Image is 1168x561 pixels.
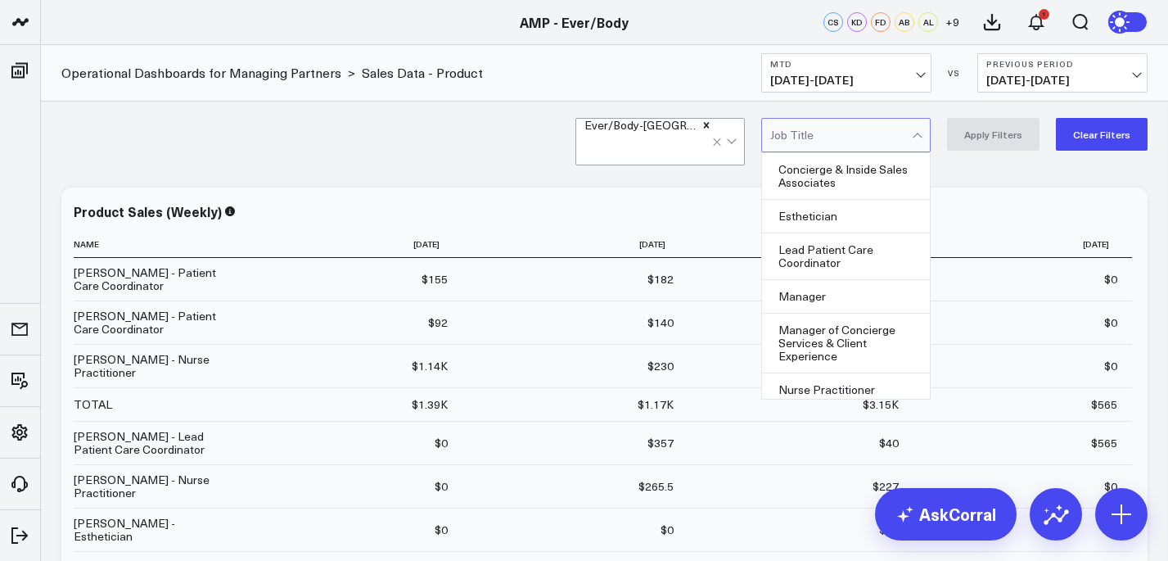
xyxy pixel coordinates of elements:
[584,119,701,132] div: Ever/Body-[GEOGRAPHIC_DATA]
[412,358,448,374] div: $1.14K
[74,464,237,508] td: [PERSON_NAME] - Nurse Practitioner
[942,12,962,32] button: +9
[462,231,688,258] th: [DATE]
[61,64,355,82] div: >
[879,435,899,451] div: $40
[1104,271,1117,287] div: $0
[428,314,448,331] div: $92
[762,373,930,407] div: Nurse Practitioner
[1056,118,1148,151] button: Clear Filters
[761,53,931,93] button: MTD[DATE]-[DATE]
[762,153,930,200] div: Concierge & Inside Sales Associates
[647,358,674,374] div: $230
[647,271,674,287] div: $182
[847,12,867,32] div: KD
[875,488,1017,541] a: AskCorral
[1104,478,1117,495] div: $0
[74,508,237,551] td: [PERSON_NAME] - Esthetician
[74,231,237,258] th: Name
[1104,314,1117,331] div: $0
[74,387,237,421] td: TOTAL
[871,12,891,32] div: FD
[762,233,930,280] div: Lead Patient Care Coordinator
[61,64,341,82] a: Operational Dashboards for Managing Partners
[701,119,712,132] div: Remove Ever/Body-Williamsburg
[74,258,237,301] td: [PERSON_NAME] - Patient Care Coordinator
[1104,358,1117,374] div: $0
[762,314,930,373] div: Manager of Concierge Services & Client Experience
[762,200,930,233] div: Esthetician
[435,478,448,495] div: $0
[1091,435,1117,451] div: $565
[986,74,1139,87] span: [DATE] - [DATE]
[435,435,448,451] div: $0
[237,231,462,258] th: [DATE]
[688,231,913,258] th: [DATE]
[362,64,483,82] a: Sales Data - Product
[647,435,674,451] div: $357
[422,271,448,287] div: $155
[1091,396,1117,413] div: $565
[638,478,674,495] div: $265.5
[412,396,448,413] div: $1.39K
[770,59,922,69] b: MTD
[947,118,1039,151] button: Apply Filters
[945,16,959,28] span: + 9
[895,12,914,32] div: AB
[520,13,629,31] a: AMP - Ever/Body
[661,522,674,538] div: $0
[873,478,899,495] div: $227
[977,53,1148,93] button: Previous Period[DATE]-[DATE]
[913,231,1132,258] th: [DATE]
[1039,9,1049,20] div: 1
[940,68,969,78] div: VS
[986,59,1139,69] b: Previous Period
[770,74,922,87] span: [DATE] - [DATE]
[918,12,938,32] div: AL
[647,314,674,331] div: $140
[823,12,843,32] div: CS
[74,344,237,387] td: [PERSON_NAME] - Nurse Practitioner
[74,301,237,344] td: [PERSON_NAME] - Patient Care Coordinator
[74,421,237,464] td: [PERSON_NAME] - Lead Patient Care Coordinator
[435,522,448,538] div: $0
[638,396,674,413] div: $1.17K
[863,396,899,413] div: $3.15K
[74,202,222,220] div: Product Sales (Weekly)
[762,280,930,314] div: Manager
